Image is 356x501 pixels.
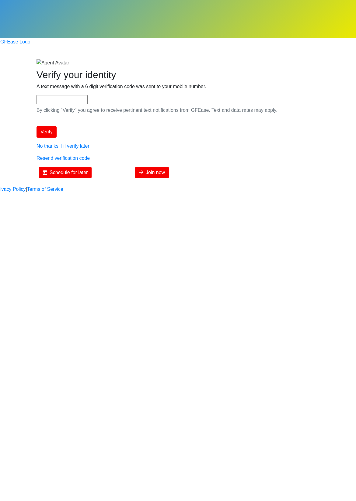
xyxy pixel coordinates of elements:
[37,126,57,138] button: Verify
[37,69,319,81] h2: Verify your identity
[27,186,63,193] a: Terms of Service
[37,107,319,114] p: By clicking "Verify" you agree to receive pertinent text notifications from GFEase. Text and data...
[37,59,69,67] img: Agent Avatar
[39,167,92,178] button: Schedule for later
[26,186,27,193] a: |
[37,143,89,149] a: No thanks, I'll verify later
[37,156,90,161] a: Resend verification code
[135,167,169,178] button: Join now
[37,83,319,90] p: A text message with a 6 digit verification code was sent to your mobile number.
